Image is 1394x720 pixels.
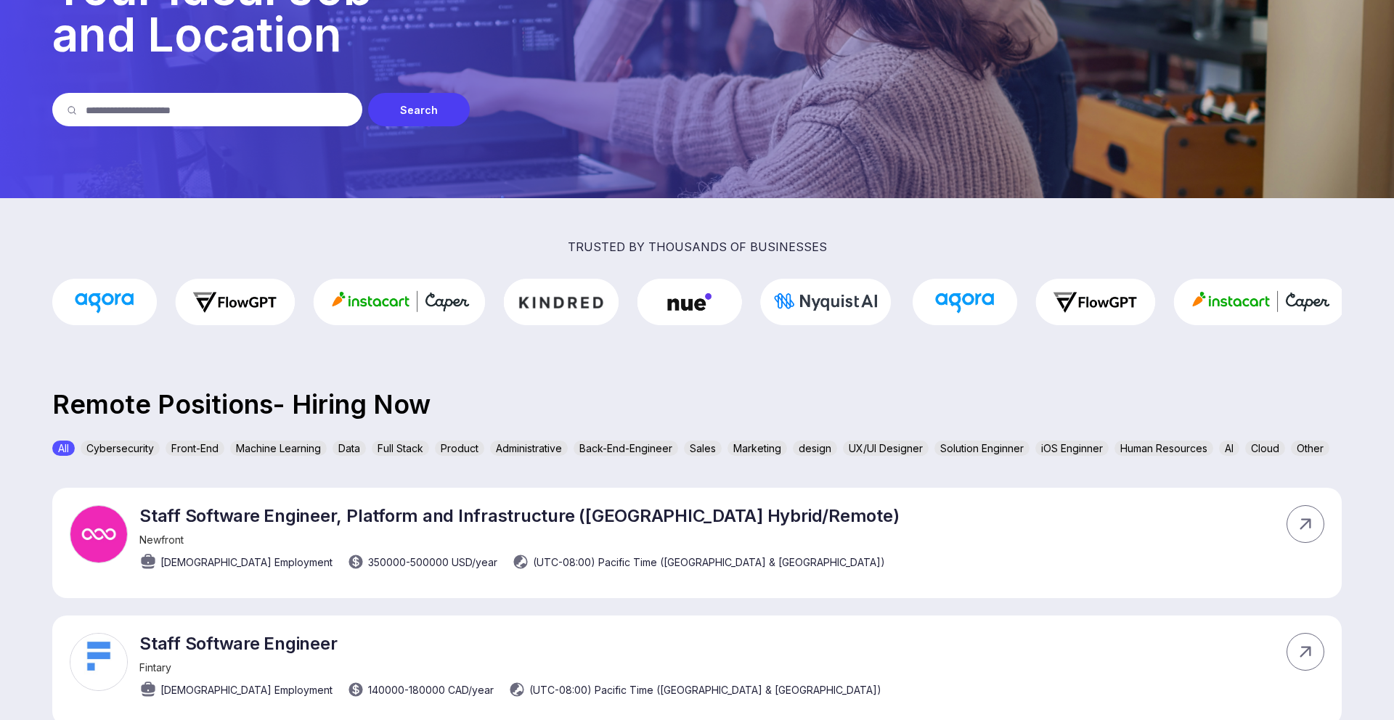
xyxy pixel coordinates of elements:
p: Staff Software Engineer [139,633,881,654]
div: design [793,441,837,456]
span: 350000 - 500000 USD /year [368,555,497,570]
span: [DEMOGRAPHIC_DATA] Employment [160,682,333,697]
span: [DEMOGRAPHIC_DATA] Employment [160,555,333,570]
div: Administrative [490,441,568,456]
div: UX/UI Designer [843,441,929,456]
div: Human Resources [1114,441,1213,456]
div: Machine Learning [230,441,327,456]
div: Cloud [1245,441,1285,456]
div: Solution Enginner [934,441,1030,456]
div: Product [435,441,484,456]
div: Search [368,93,470,126]
div: Marketing [727,441,787,456]
span: 140000 - 180000 CAD /year [368,682,494,697]
div: Front-End [166,441,224,456]
div: Data [333,441,366,456]
div: iOS Enginner [1035,441,1109,456]
span: Newfront [139,533,184,546]
div: All [52,441,75,456]
div: Sales [684,441,722,456]
div: AI [1219,441,1239,456]
div: Back-End-Engineer [574,441,678,456]
div: Other [1291,441,1329,456]
span: (UTC-08:00) Pacific Time ([GEOGRAPHIC_DATA] & [GEOGRAPHIC_DATA]) [533,555,885,570]
div: Cybersecurity [81,441,160,456]
div: Full Stack [372,441,429,456]
span: (UTC-08:00) Pacific Time ([GEOGRAPHIC_DATA] & [GEOGRAPHIC_DATA]) [529,682,881,697]
span: Fintary [139,661,171,674]
p: Staff Software Engineer, Platform and Infrastructure ([GEOGRAPHIC_DATA] Hybrid/Remote) [139,505,899,526]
